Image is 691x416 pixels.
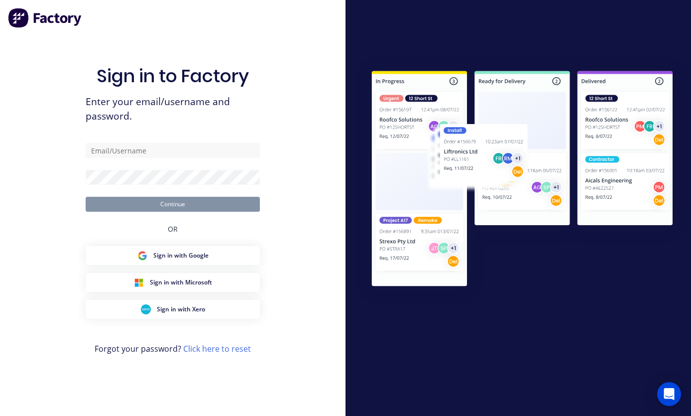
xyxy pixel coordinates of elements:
img: Microsoft Sign in [134,277,144,287]
span: Sign in with Microsoft [150,278,212,287]
h1: Sign in to Factory [97,65,249,87]
span: Sign in with Xero [157,305,205,314]
img: Google Sign in [137,251,147,261]
span: Enter your email/username and password. [86,95,260,124]
img: Xero Sign in [141,304,151,314]
span: Forgot your password? [95,343,251,355]
div: Open Intercom Messenger [657,382,681,406]
button: Continue [86,197,260,212]
input: Email/Username [86,143,260,158]
div: OR [168,212,178,246]
a: Click here to reset [183,343,251,354]
button: Xero Sign inSign in with Xero [86,300,260,319]
button: Google Sign inSign in with Google [86,246,260,265]
span: Sign in with Google [153,251,209,260]
img: Sign in [353,54,691,306]
button: Microsoft Sign inSign in with Microsoft [86,273,260,292]
img: Factory [8,8,83,28]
